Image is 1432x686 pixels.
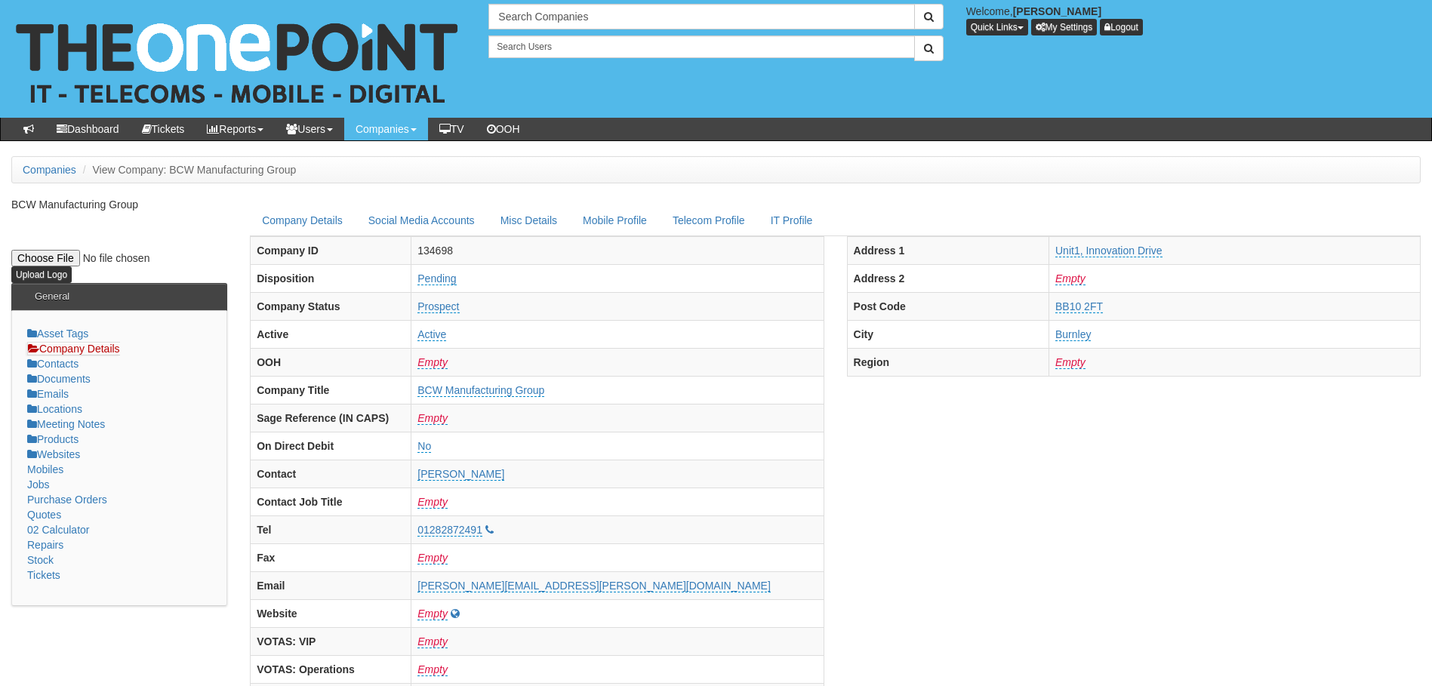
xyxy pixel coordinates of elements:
input: Search Companies [488,4,914,29]
a: Asset Tags [27,328,88,340]
th: Company Status [251,292,411,320]
a: Empty [417,412,448,425]
th: Region [847,348,1049,376]
a: [PERSON_NAME][EMAIL_ADDRESS][PERSON_NAME][DOMAIN_NAME] [417,580,771,592]
a: Tickets [131,118,196,140]
a: BB10 2FT [1055,300,1103,313]
a: Logout [1100,19,1143,35]
input: Upload Logo [11,266,72,283]
a: Websites [27,448,80,460]
a: Users [275,118,344,140]
a: Misc Details [488,205,569,236]
a: Empty [417,552,448,564]
a: Company Details [27,342,120,355]
a: 02 Calculator [27,524,90,536]
a: Documents [27,373,91,385]
th: On Direct Debit [251,432,411,460]
th: Disposition [251,264,411,292]
a: No [417,440,431,453]
a: Empty [417,356,448,369]
a: Active [417,328,446,341]
th: Website [251,599,411,627]
a: Empty [417,608,448,620]
a: My Settings [1031,19,1098,35]
a: Purchase Orders [27,494,107,506]
a: Unit1, Innovation Drive [1055,245,1163,257]
a: Empty [417,663,448,676]
a: 01282872491 [417,524,482,537]
a: Empty [1055,356,1086,369]
a: Social Media Accounts [356,205,487,236]
a: Mobiles [27,463,63,475]
a: Reports [196,118,275,140]
th: VOTAS: Operations [251,655,411,683]
input: Search Users [488,35,914,58]
a: Companies [344,118,428,140]
th: City [847,320,1049,348]
a: Empty [1055,272,1086,285]
div: Welcome, [955,4,1432,35]
a: Locations [27,403,82,415]
a: Telecom Profile [661,205,757,236]
a: [PERSON_NAME] [417,468,504,481]
a: Mobile Profile [571,205,659,236]
td: 134698 [411,236,824,264]
a: Jobs [27,478,50,491]
a: BCW Manufacturing Group [417,384,544,397]
a: Repairs [27,539,63,551]
a: Burnley [1055,328,1091,341]
th: Fax [251,543,411,571]
button: Quick Links [966,19,1028,35]
th: Address 2 [847,264,1049,292]
a: Emails [27,388,69,400]
p: BCW Manufacturing Group [11,197,227,212]
a: Products [27,433,79,445]
a: Contacts [27,358,79,370]
th: Active [251,320,411,348]
a: Companies [23,164,76,176]
a: Meeting Notes [27,418,105,430]
th: OOH [251,348,411,376]
b: [PERSON_NAME] [1013,5,1101,17]
th: Contact Job Title [251,488,411,515]
th: Sage Reference (IN CAPS) [251,404,411,432]
h3: General [27,284,77,309]
a: Empty [417,635,448,648]
a: Quotes [27,509,61,521]
th: Contact [251,460,411,488]
a: Empty [417,496,448,509]
a: Company Details [250,205,355,236]
a: IT Profile [759,205,825,236]
a: Dashboard [45,118,131,140]
a: Stock [27,554,54,566]
a: OOH [476,118,531,140]
th: Email [251,571,411,599]
th: Company ID [251,236,411,264]
a: Prospect [417,300,459,313]
th: Post Code [847,292,1049,320]
th: Company Title [251,376,411,404]
li: View Company: BCW Manufacturing Group [79,162,297,177]
th: Tel [251,515,411,543]
th: VOTAS: VIP [251,627,411,655]
a: Pending [417,272,456,285]
th: Address 1 [847,236,1049,264]
a: TV [428,118,476,140]
a: Tickets [27,569,60,581]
